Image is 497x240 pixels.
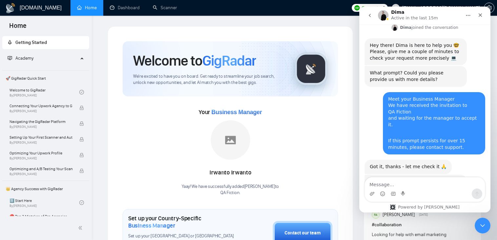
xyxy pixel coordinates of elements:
span: Academy [15,55,33,61]
button: Start recording [42,185,47,190]
span: Business Manager [128,222,175,229]
img: placeholder.png [211,120,250,160]
span: lock [79,169,84,173]
span: We're excited to have you on board. Get ready to streamline your job search, unlock new opportuni... [133,73,284,86]
p: QA Fiction . [182,190,279,196]
h1: Set up your Country-Specific [128,215,240,229]
span: rocket [8,40,12,45]
a: 1️⃣ Start HereBy[PERSON_NAME] [10,195,79,210]
a: Welcome to GigRadarBy[PERSON_NAME] [10,85,79,99]
a: homeHome [77,5,97,10]
button: setting [484,3,494,13]
span: fund-projection-screen [8,56,12,60]
span: Your [199,109,262,116]
span: By [PERSON_NAME] [10,141,72,145]
img: logo [5,3,16,13]
img: upwork-logo.png [354,5,360,10]
span: 0 [383,4,385,11]
span: 👑 Agency Success with GigRadar [3,182,89,195]
span: Setting Up Your First Scanner and Auto-Bidder [10,134,72,141]
button: Upload attachment [10,185,15,190]
a: setting [484,5,494,10]
span: By [PERSON_NAME] [10,125,72,129]
button: Emoji picker [21,185,26,190]
span: Academy [8,55,33,61]
span: 🚀 GigRadar Quick Start [3,72,89,85]
iframe: Intercom live chat [359,7,490,212]
span: Optimizing Your Upwork Profile [10,150,72,156]
div: I've asked our dev team to check it - looks like this invitation stuck on the login, we'll try to... [5,168,108,195]
div: Irwanto Irwanto [182,167,279,178]
span: check-circle [79,90,84,94]
span: Business Manager [211,109,262,115]
a: searchScanner [153,5,177,10]
div: RA [372,211,379,218]
span: double-left [78,225,85,231]
span: Optimizing and A/B Testing Your Scanner for Better Results [10,166,72,172]
span: check-circle [79,200,84,205]
button: Gif picker [31,185,36,190]
span: By [PERSON_NAME] [10,109,72,113]
span: lock [79,106,84,110]
span: [PERSON_NAME] [383,211,415,218]
h1: # collaboration [372,221,473,229]
iframe: Intercom live chat [475,218,490,233]
span: Getting Started [15,40,47,45]
div: Yaay! We have successfully added [PERSON_NAME] to [182,184,279,196]
a: dashboardDashboard [110,5,140,10]
img: gigradar-logo.png [295,52,328,85]
span: [DATE] [419,212,428,218]
span: lock [79,153,84,157]
span: Navigating the GigRadar Platform [10,118,72,125]
h1: Welcome to [133,52,256,70]
span: user [393,6,398,10]
li: Getting Started [2,36,89,49]
button: Send a message… [112,182,123,192]
span: lock [79,137,84,142]
span: By [PERSON_NAME] [10,172,72,176]
textarea: Message… [6,171,126,182]
span: lock [79,121,84,126]
div: Contact our team [285,230,321,237]
span: GigRadar [202,52,256,70]
div: Dima says… [5,168,126,207]
span: Connects: [362,4,381,11]
span: Connecting Your Upwork Agency to GigRadar [10,103,72,109]
span: Home [4,21,32,35]
span: By [PERSON_NAME] [10,156,72,160]
span: ⛔ Top 3 Mistakes of Pro Agencies [10,213,72,220]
